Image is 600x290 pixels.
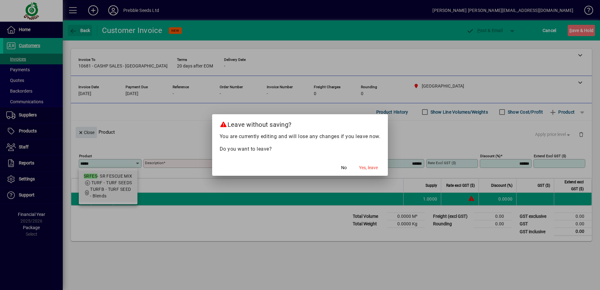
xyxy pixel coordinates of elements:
p: You are currently editing and will lose any changes if you leave now. [220,133,381,140]
p: Do you want to leave? [220,145,381,153]
button: No [334,162,354,173]
h2: Leave without saving? [212,114,388,132]
span: Yes, leave [359,164,378,171]
span: No [341,164,347,171]
button: Yes, leave [356,162,380,173]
